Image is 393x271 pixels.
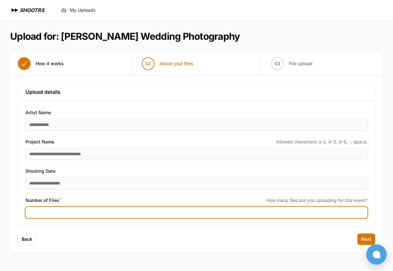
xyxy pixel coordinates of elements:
img: SHOOTRS [10,6,20,14]
span: 03 [275,60,280,67]
span: Project Name [25,138,54,146]
h1: Upload for: [PERSON_NAME] Wedding Photography [10,31,240,42]
span: About your files [160,60,193,67]
button: Next [357,233,375,245]
span: Artist Name [25,109,51,116]
span: My Uploads [70,7,96,13]
button: Open chat window [366,244,387,265]
span: Shooting Date [25,167,55,175]
span: Number of Files [25,197,61,204]
button: 02 About your files [134,52,201,75]
button: Back [18,233,36,245]
span: Next [361,236,371,242]
a: My Uploads [57,4,99,16]
h1: SHOOTRS [20,6,44,14]
span: 02 [145,60,151,67]
button: 03 File upload [263,52,320,75]
span: Back [22,236,32,242]
a: SHOOTRS SHOOTRS [10,6,44,14]
button: How it works [10,52,71,75]
h3: Upload details [25,88,368,96]
span: Allowed characters: a-z, A-Z, 0-9, -, space. [276,139,368,145]
span: How it works [36,60,64,67]
span: File upload [289,60,312,67]
span: How many files are you uploading for this event? [266,197,368,204]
